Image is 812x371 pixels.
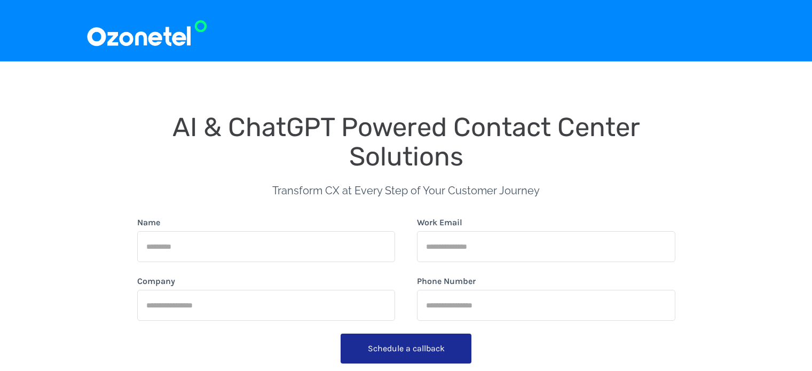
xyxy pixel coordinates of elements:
label: Work Email [417,216,462,229]
span: AI & ChatGPT Powered Contact Center Solutions [172,112,647,172]
label: Phone Number [417,275,476,288]
label: Name [137,216,160,229]
button: Schedule a callback [341,334,471,364]
span: Transform CX at Every Step of Your Customer Journey [272,184,540,197]
label: Company [137,275,175,288]
form: form [137,216,675,368]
